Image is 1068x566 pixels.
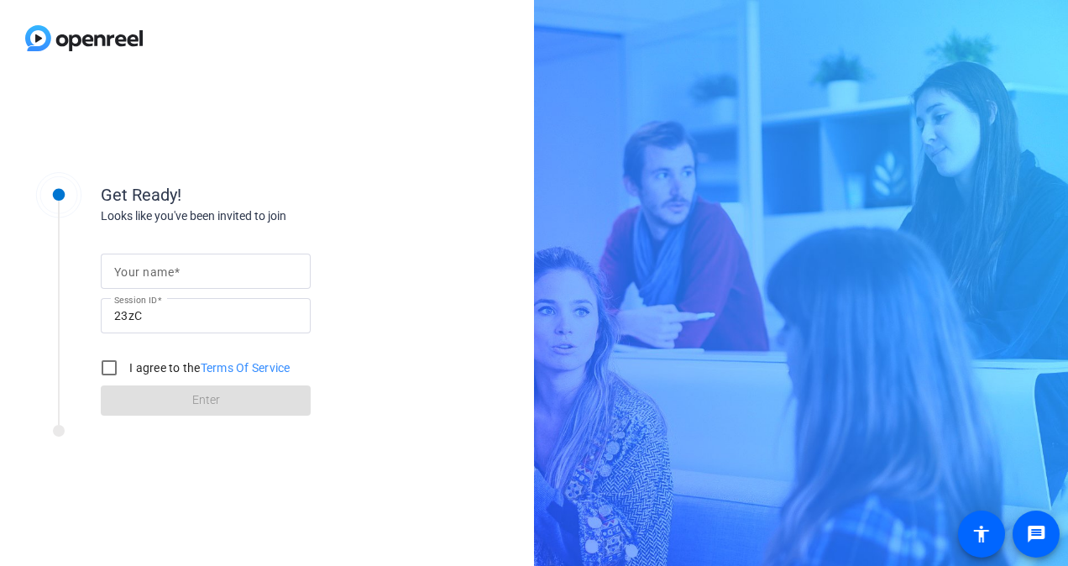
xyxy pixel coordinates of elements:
label: I agree to the [126,359,291,376]
mat-icon: message [1026,524,1046,544]
div: Looks like you've been invited to join [101,207,437,225]
div: Get Ready! [101,182,437,207]
mat-icon: accessibility [971,524,992,544]
a: Terms Of Service [201,361,291,375]
mat-label: Your name [114,265,174,279]
mat-label: Session ID [114,295,157,305]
